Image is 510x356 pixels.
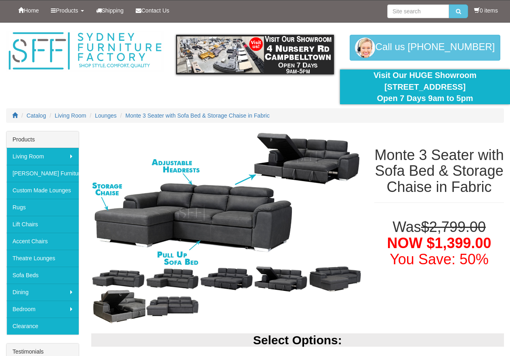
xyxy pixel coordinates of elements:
img: showroom.gif [176,35,334,74]
font: You Save: 50% [390,251,489,268]
a: Accent Chairs [6,233,79,250]
a: Monte 3 Seater with Sofa Bed & Storage Chaise in Fabric [126,112,270,119]
span: NOW $1,399.00 [387,235,491,251]
a: Shipping [90,0,130,21]
a: Lift Chairs [6,216,79,233]
li: 0 items [474,6,498,15]
a: Rugs [6,199,79,216]
span: Products [56,7,78,14]
h1: Monte 3 Seater with Sofa Bed & Storage Chaise in Fabric [374,147,504,195]
a: Contact Us [130,0,175,21]
a: Catalog [27,112,46,119]
a: Clearance [6,318,79,335]
a: Sofa Beds [6,267,79,284]
span: Shipping [102,7,124,14]
div: Products [6,131,79,148]
a: Custom Made Lounges [6,182,79,199]
a: [PERSON_NAME] Furniture [6,165,79,182]
a: Bedroom [6,301,79,318]
a: Products [45,0,90,21]
a: Living Room [55,112,86,119]
a: Theatre Lounges [6,250,79,267]
div: Visit Our HUGE Showroom [STREET_ADDRESS] Open 7 Days 9am to 5pm [346,70,504,104]
a: Living Room [6,148,79,165]
img: Sydney Furniture Factory [6,31,164,72]
a: Lounges [95,112,117,119]
a: Dining [6,284,79,301]
span: Home [24,7,39,14]
b: Select Options: [253,333,342,347]
del: $2,799.00 [421,219,486,235]
a: Home [12,0,45,21]
span: Contact Us [141,7,169,14]
input: Site search [387,4,449,18]
h1: Was [374,219,504,267]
